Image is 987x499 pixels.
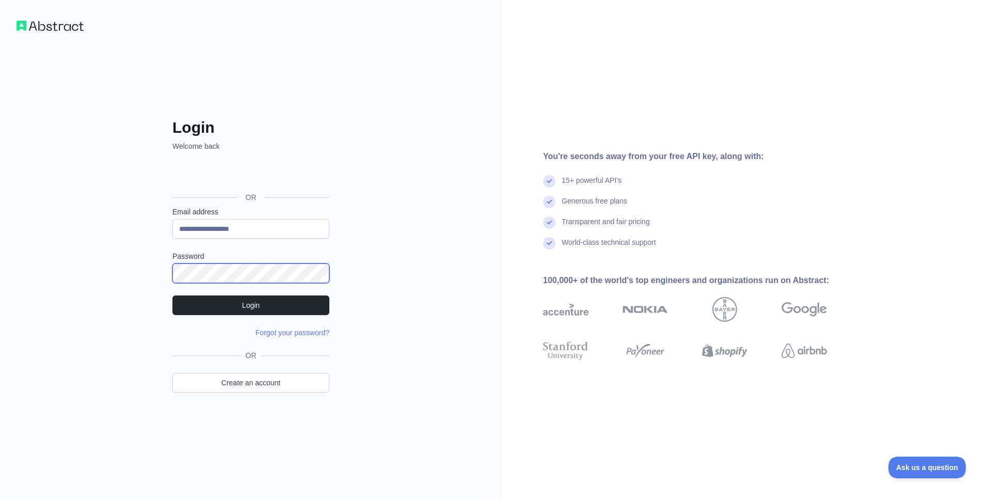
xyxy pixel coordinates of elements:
[543,216,555,229] img: check mark
[543,339,588,362] img: stanford university
[543,175,555,188] img: check mark
[172,207,329,217] label: Email address
[543,274,860,287] div: 100,000+ of the world's top engineers and organizations run on Abstract:
[543,237,555,249] img: check mark
[702,339,747,362] img: shopify
[172,118,329,137] h2: Login
[562,216,650,237] div: Transparent and fair pricing
[17,21,84,31] img: Workflow
[242,350,261,361] span: OR
[712,297,737,322] img: bayer
[623,297,668,322] img: nokia
[167,163,332,185] iframe: Sign in with Google Button
[172,251,329,261] label: Password
[562,175,622,196] div: 15+ powerful API's
[888,457,966,478] iframe: Toggle Customer Support
[172,295,329,315] button: Login
[782,339,827,362] img: airbnb
[172,141,329,151] p: Welcome back
[543,297,588,322] img: accenture
[256,329,329,337] a: Forgot your password?
[237,192,265,202] span: OR
[562,196,627,216] div: Generous free plans
[782,297,827,322] img: google
[623,339,668,362] img: payoneer
[562,237,656,258] div: World-class technical support
[543,150,860,163] div: You're seconds away from your free API key, along with:
[172,373,329,393] a: Create an account
[543,196,555,208] img: check mark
